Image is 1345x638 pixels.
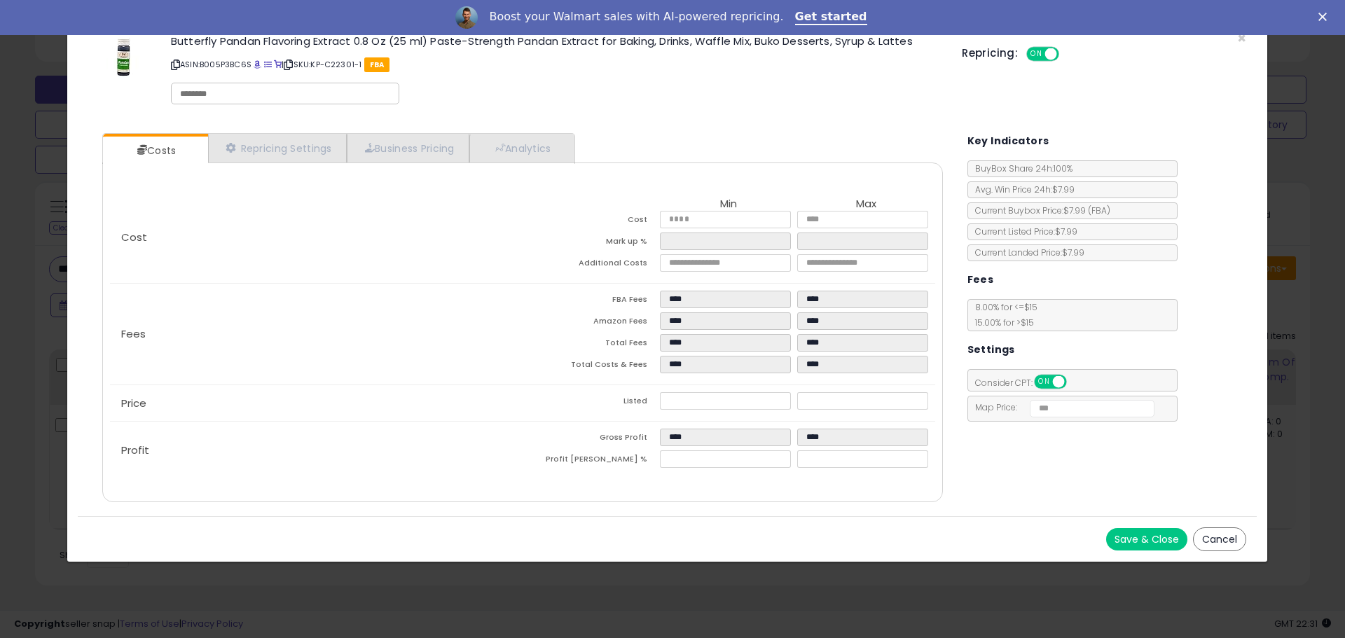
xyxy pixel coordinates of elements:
span: OFF [1057,48,1080,60]
td: Listed [523,392,660,414]
h3: Butterfly Pandan Flavoring Extract 0.8 Oz (25 ml) Paste-Strength Pandan Extract for Baking, Drink... [171,36,941,46]
td: Profit [PERSON_NAME] % [523,450,660,472]
p: ASIN: B005P3BC6S | SKU: KP-C22301-1 [171,53,941,76]
span: 15.00 % for > $15 [968,317,1034,328]
button: Save & Close [1106,528,1187,550]
p: Profit [110,445,523,456]
td: Cost [523,211,660,233]
span: FBA [364,57,390,72]
th: Max [797,198,934,211]
td: Additional Costs [523,254,660,276]
span: Current Landed Price: $7.99 [968,247,1084,258]
a: Costs [103,137,207,165]
span: Current Listed Price: $7.99 [968,226,1077,237]
a: Business Pricing [347,134,469,162]
th: Min [660,198,797,211]
a: Repricing Settings [208,134,347,162]
div: Boost your Walmart sales with AI-powered repricing. [489,10,783,24]
button: Cancel [1193,527,1246,551]
p: Price [110,398,523,409]
img: 41CCEPcfXHL._SL60_.jpg [106,36,143,78]
a: Get started [795,10,867,25]
td: Mark up % [523,233,660,254]
a: BuyBox page [254,59,261,70]
span: $7.99 [1063,204,1110,216]
h5: Repricing: [962,48,1018,59]
div: Close [1318,13,1332,21]
span: 8.00 % for <= $15 [968,301,1037,328]
a: All offer listings [264,59,272,70]
p: Fees [110,328,523,340]
td: Total Fees [523,334,660,356]
a: Your listing only [274,59,282,70]
h5: Fees [967,271,994,289]
p: Cost [110,232,523,243]
td: FBA Fees [523,291,660,312]
span: Map Price: [968,401,1155,413]
h5: Settings [967,341,1015,359]
td: Amazon Fees [523,312,660,334]
span: Avg. Win Price 24h: $7.99 [968,183,1075,195]
span: ON [1028,48,1045,60]
span: Current Buybox Price: [968,204,1110,216]
span: BuyBox Share 24h: 100% [968,162,1072,174]
span: × [1237,28,1246,48]
h5: Key Indicators [967,132,1049,150]
td: Gross Profit [523,429,660,450]
span: ON [1035,376,1053,388]
span: Consider CPT: [968,377,1085,389]
a: Analytics [469,134,573,162]
span: ( FBA ) [1088,204,1110,216]
img: Profile image for Adrian [455,6,478,29]
td: Total Costs & Fees [523,356,660,377]
span: OFF [1064,376,1087,388]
